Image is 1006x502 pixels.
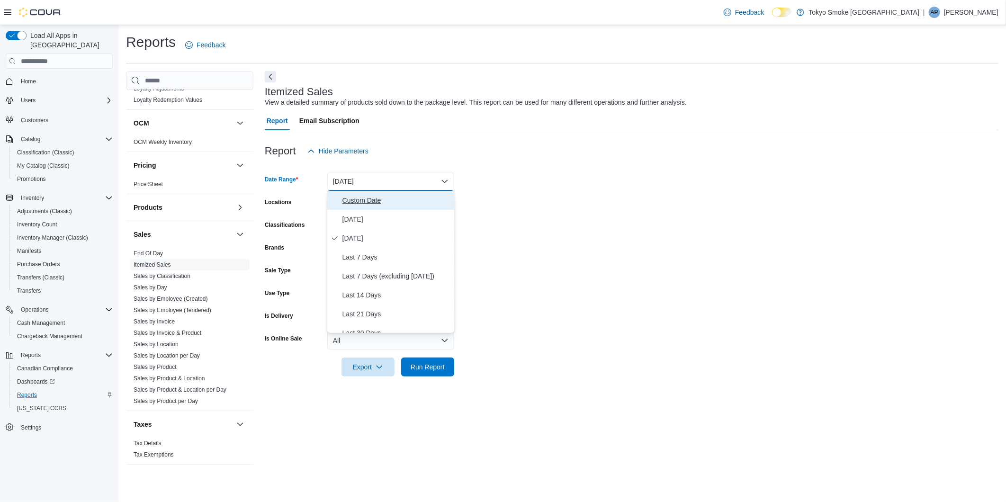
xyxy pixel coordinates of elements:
span: Transfers [13,285,113,296]
span: Run Report [411,362,445,372]
span: Canadian Compliance [13,363,113,374]
span: [US_STATE] CCRS [17,404,66,412]
a: Classification (Classic) [13,147,78,158]
span: Transfers [17,287,41,295]
span: Manifests [13,245,113,257]
a: Dashboards [9,375,117,388]
h3: OCM [134,118,149,128]
span: Last 7 Days [342,251,450,263]
span: Tax Details [134,439,162,447]
a: Adjustments (Classic) [13,206,76,217]
span: Last 21 Days [342,308,450,320]
label: Date Range [265,176,298,183]
div: Ankit Patel [929,7,940,18]
span: Catalog [21,135,40,143]
button: Home [2,74,117,88]
span: Dashboards [17,378,55,385]
span: Feedback [197,40,225,50]
span: Chargeback Management [13,331,113,342]
span: Promotions [13,173,113,185]
button: [DATE] [327,172,454,191]
button: Purchase Orders [9,258,117,271]
span: Users [21,97,36,104]
span: Chargeback Management [17,332,82,340]
div: Select listbox [327,191,454,333]
button: Customers [2,113,117,126]
span: Itemized Sales [134,261,171,269]
input: Dark Mode [772,8,792,18]
span: Adjustments (Classic) [17,207,72,215]
button: Products [234,202,246,213]
span: Sales by Product per Day [134,397,198,405]
button: Sales [134,230,233,239]
span: Catalog [17,134,113,145]
a: Sales by Product & Location per Day [134,386,226,393]
a: Sales by Invoice & Product [134,330,201,336]
a: Sales by Employee (Tendered) [134,307,211,314]
span: Promotions [17,175,46,183]
button: Run Report [401,358,454,376]
button: Inventory Manager (Classic) [9,231,117,244]
button: Pricing [234,160,246,171]
button: Users [17,95,39,106]
a: My Catalog (Classic) [13,160,73,171]
label: Is Delivery [265,312,293,320]
button: Operations [2,303,117,316]
a: Loyalty Redemption Values [134,97,202,103]
a: Sales by Day [134,284,167,291]
h3: Itemized Sales [265,86,333,98]
a: Chargeback Management [13,331,86,342]
h3: Pricing [134,161,156,170]
a: End Of Day [134,250,163,257]
span: Sales by Employee (Tendered) [134,306,211,314]
label: Is Online Sale [265,335,302,342]
button: Adjustments (Classic) [9,205,117,218]
label: Brands [265,244,284,251]
span: Load All Apps in [GEOGRAPHIC_DATA] [27,31,113,50]
span: Reports [21,351,41,359]
p: | [923,7,925,18]
a: Sales by Classification [134,273,190,279]
button: Transfers [9,284,117,297]
span: Inventory [21,194,44,202]
label: Use Type [265,289,289,297]
button: Inventory Count [9,218,117,231]
span: Home [17,75,113,87]
span: [DATE] [342,233,450,244]
label: Sale Type [265,267,291,274]
div: View a detailed summary of products sold down to the package level. This report can be used for m... [265,98,687,108]
span: Reports [13,389,113,401]
span: OCM Weekly Inventory [134,138,192,146]
span: Purchase Orders [17,260,60,268]
a: Home [17,76,40,87]
span: Classification (Classic) [13,147,113,158]
div: Pricing [126,179,253,194]
button: Hide Parameters [304,142,372,161]
button: Inventory [17,192,48,204]
h1: Reports [126,33,176,52]
button: Export [341,358,395,376]
span: Cash Management [13,317,113,329]
button: Inventory [2,191,117,205]
button: Promotions [9,172,117,186]
a: Sales by Location per Day [134,352,200,359]
button: Settings [2,421,117,434]
span: AP [931,7,938,18]
button: Reports [9,388,117,402]
p: [PERSON_NAME] [944,7,998,18]
a: Feedback [720,3,768,22]
a: Manifests [13,245,45,257]
button: OCM [234,117,246,129]
button: Sales [234,229,246,240]
span: Settings [17,421,113,433]
span: Operations [17,304,113,315]
a: Sales by Product & Location [134,375,205,382]
span: Cash Management [17,319,65,327]
span: Export [347,358,389,376]
button: [US_STATE] CCRS [9,402,117,415]
span: Transfers (Classic) [13,272,113,283]
h3: Products [134,203,162,212]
